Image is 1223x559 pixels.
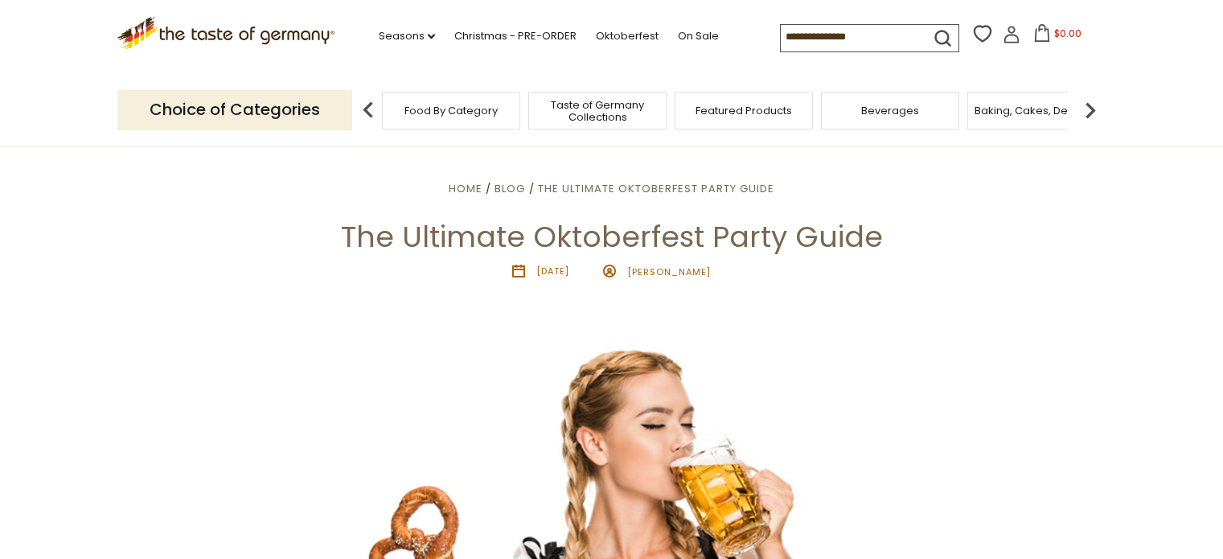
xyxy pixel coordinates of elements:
button: $0.00 [1024,24,1092,48]
a: Seasons [379,27,435,45]
time: [DATE] [536,265,569,277]
a: Food By Category [404,105,498,117]
a: Featured Products [696,105,792,117]
p: Choice of Categories [117,90,352,129]
span: $0.00 [1054,27,1081,40]
img: previous arrow [352,94,384,126]
a: Home [449,181,482,196]
a: Taste of Germany Collections [533,99,662,123]
h1: The Ultimate Oktoberfest Party Guide [50,219,1173,255]
a: On Sale [678,27,719,45]
a: The Ultimate Oktoberfest Party Guide [538,181,774,196]
img: next arrow [1074,94,1106,126]
span: [PERSON_NAME] [627,265,711,277]
a: Blog [495,181,525,196]
a: Baking, Cakes, Desserts [975,105,1099,117]
a: Oktoberfest [596,27,659,45]
a: Beverages [861,105,919,117]
a: Christmas - PRE-ORDER [454,27,577,45]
